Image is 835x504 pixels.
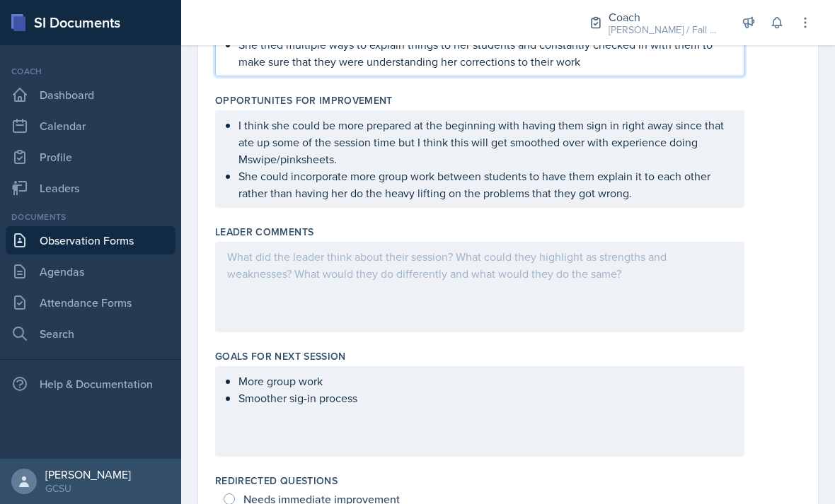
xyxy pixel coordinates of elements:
a: Observation Forms [6,226,175,254]
div: Coach [609,8,722,25]
div: [PERSON_NAME] / Fall 2025 [609,23,722,37]
div: Documents [6,211,175,223]
label: Leader Comments [215,225,313,239]
a: Agendas [6,257,175,286]
p: I think she could be more prepared at the beginning with having them sign in right away since tha... [238,117,732,168]
div: Coach [6,65,175,78]
a: Leaders [6,174,175,202]
a: Attendance Forms [6,288,175,317]
div: [PERSON_NAME] [45,467,131,481]
a: Dashboard [6,81,175,109]
p: More group work [238,373,732,389]
label: Opportunites for Improvement [215,93,393,107]
div: GCSU [45,481,131,496]
label: Redirected Questions [215,474,338,488]
a: Calendar [6,112,175,140]
a: Profile [6,143,175,171]
label: Goals for Next Session [215,349,346,363]
p: She tried multiple ways to explain things to her students and constantly checked in with them to ... [238,36,732,70]
p: Smoother sig-in process [238,389,732,406]
a: Search [6,320,175,348]
p: She could incorporate more group work between students to have them explain it to each other rath... [238,168,732,201]
div: Help & Documentation [6,370,175,398]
